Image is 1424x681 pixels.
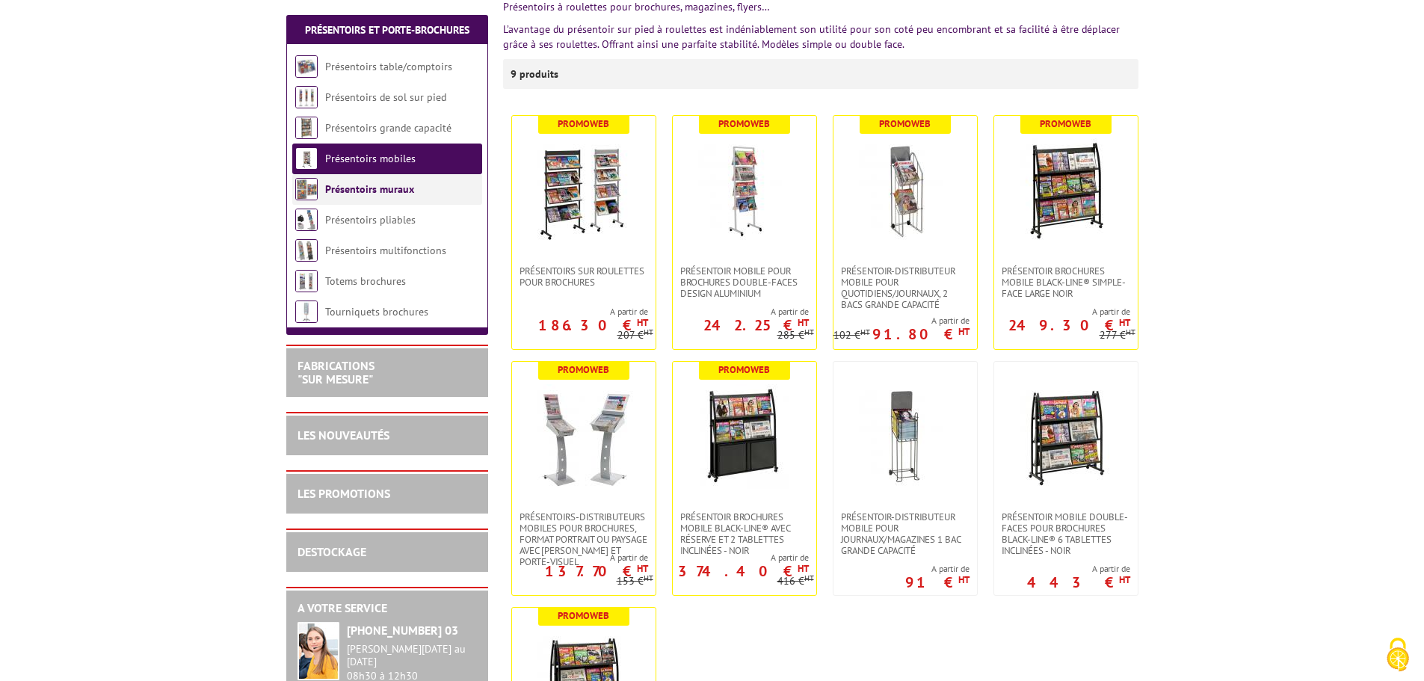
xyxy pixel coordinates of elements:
[1100,330,1135,341] p: 277 €
[833,315,970,327] span: A partir de
[325,305,428,318] a: Tourniquets brochures
[1126,327,1135,337] sup: HT
[295,117,318,139] img: Présentoirs grande capacité
[325,213,416,227] a: Présentoirs pliables
[833,330,870,341] p: 102 €
[777,330,814,341] p: 285 €
[295,301,318,323] img: Tourniquets brochures
[1119,316,1130,329] sup: HT
[804,327,814,337] sup: HT
[295,270,318,292] img: Totems brochures
[1014,138,1118,243] img: Présentoir Brochures mobile Black-Line® simple-face large noir
[994,511,1138,556] a: Présentoir mobile double-faces pour brochures Black-Line® 6 tablettes inclinées - NOIR
[347,643,477,668] div: [PERSON_NAME][DATE] au [DATE]
[718,117,770,130] b: Promoweb
[958,325,970,338] sup: HT
[295,147,318,170] img: Présentoirs mobiles
[1040,117,1091,130] b: Promoweb
[558,363,609,376] b: Promoweb
[295,239,318,262] img: Présentoirs multifonctions
[298,486,390,501] a: LES PROMOTIONS
[637,562,648,575] sup: HT
[872,330,970,339] p: 91.80 €
[1119,573,1130,586] sup: HT
[841,511,970,556] span: Présentoir-Distributeur mobile pour journaux/magazines 1 bac grande capacité
[512,306,648,318] span: A partir de
[325,121,451,135] a: Présentoirs grande capacité
[994,265,1138,299] a: Présentoir Brochures mobile Black-Line® simple-face large noir
[1014,384,1118,489] img: Présentoir mobile double-faces pour brochures Black-Line® 6 tablettes inclinées - NOIR
[325,274,406,288] a: Totems brochures
[644,573,653,583] sup: HT
[644,327,653,337] sup: HT
[1002,511,1130,556] span: Présentoir mobile double-faces pour brochures Black-Line® 6 tablettes inclinées - NOIR
[512,511,656,567] a: Présentoirs-distributeurs mobiles pour brochures, format portrait ou paysage avec [PERSON_NAME] e...
[692,138,797,243] img: Présentoir mobile pour brochures double-faces Design aluminium
[298,358,375,386] a: FABRICATIONS"Sur Mesure"
[512,552,648,564] span: A partir de
[617,330,653,341] p: 207 €
[295,55,318,78] img: Présentoirs table/comptoirs
[1002,265,1130,299] span: Présentoir Brochures mobile Black-Line® simple-face large noir
[905,563,970,575] span: A partir de
[777,576,814,587] p: 416 €
[558,609,609,622] b: Promoweb
[680,511,809,556] span: Présentoir brochures mobile Black-Line® avec réserve et 2 tablettes inclinées - NOIR
[879,117,931,130] b: Promoweb
[512,265,656,288] a: Présentoirs sur roulettes pour brochures
[833,511,977,556] a: Présentoir-Distributeur mobile pour journaux/magazines 1 bac grande capacité
[637,316,648,329] sup: HT
[305,23,469,37] a: Présentoirs et Porte-brochures
[503,22,1138,52] p: L’avantage du présentoir sur pied à roulettes est indéniablement son utilité pour son coté peu en...
[325,182,414,196] a: Présentoirs muraux
[325,90,446,104] a: Présentoirs de sol sur pied
[347,623,458,638] strong: [PHONE_NUMBER] 03
[718,363,770,376] b: Promoweb
[853,138,958,243] img: Présentoir-distributeur mobile pour quotidiens/journaux, 2 bacs grande capacité
[1027,578,1130,587] p: 443 €
[538,321,648,330] p: 186.30 €
[298,602,477,615] h2: A votre service
[680,265,809,299] span: Présentoir mobile pour brochures double-faces Design aluminium
[545,567,648,576] p: 137.70 €
[531,138,636,243] img: Présentoirs sur roulettes pour brochures
[298,622,339,680] img: widget-service.jpg
[298,544,366,559] a: DESTOCKAGE
[325,152,416,165] a: Présentoirs mobiles
[511,59,567,89] p: 9 produits
[295,86,318,108] img: Présentoirs de sol sur pied
[841,265,970,310] span: Présentoir-distributeur mobile pour quotidiens/journaux, 2 bacs grande capacité
[673,511,816,556] a: Présentoir brochures mobile Black-Line® avec réserve et 2 tablettes inclinées - NOIR
[558,117,609,130] b: Promoweb
[700,384,789,489] img: Présentoir brochures mobile Black-Line® avec réserve et 2 tablettes inclinées - NOIR
[833,265,977,310] a: Présentoir-distributeur mobile pour quotidiens/journaux, 2 bacs grande capacité
[673,306,809,318] span: A partir de
[798,562,809,575] sup: HT
[958,573,970,586] sup: HT
[295,178,318,200] img: Présentoirs muraux
[853,384,958,489] img: Présentoir-Distributeur mobile pour journaux/magazines 1 bac grande capacité
[325,244,446,257] a: Présentoirs multifonctions
[798,316,809,329] sup: HT
[804,573,814,583] sup: HT
[298,428,389,443] a: LES NOUVEAUTÉS
[1008,321,1130,330] p: 249.30 €
[1379,636,1417,674] img: Cookies (fenêtre modale)
[703,321,809,330] p: 242.25 €
[520,265,648,288] span: Présentoirs sur roulettes pour brochures
[1372,630,1424,681] button: Cookies (fenêtre modale)
[295,209,318,231] img: Présentoirs pliables
[520,511,648,567] span: Présentoirs-distributeurs mobiles pour brochures, format portrait ou paysage avec [PERSON_NAME] e...
[994,306,1130,318] span: A partir de
[905,578,970,587] p: 91 €
[1027,563,1130,575] span: A partir de
[325,60,452,73] a: Présentoirs table/comptoirs
[531,384,636,489] img: Présentoirs-distributeurs mobiles pour brochures, format portrait ou paysage avec capot et porte-...
[673,552,809,564] span: A partir de
[860,327,870,337] sup: HT
[678,567,809,576] p: 374.40 €
[617,576,653,587] p: 153 €
[673,265,816,299] a: Présentoir mobile pour brochures double-faces Design aluminium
